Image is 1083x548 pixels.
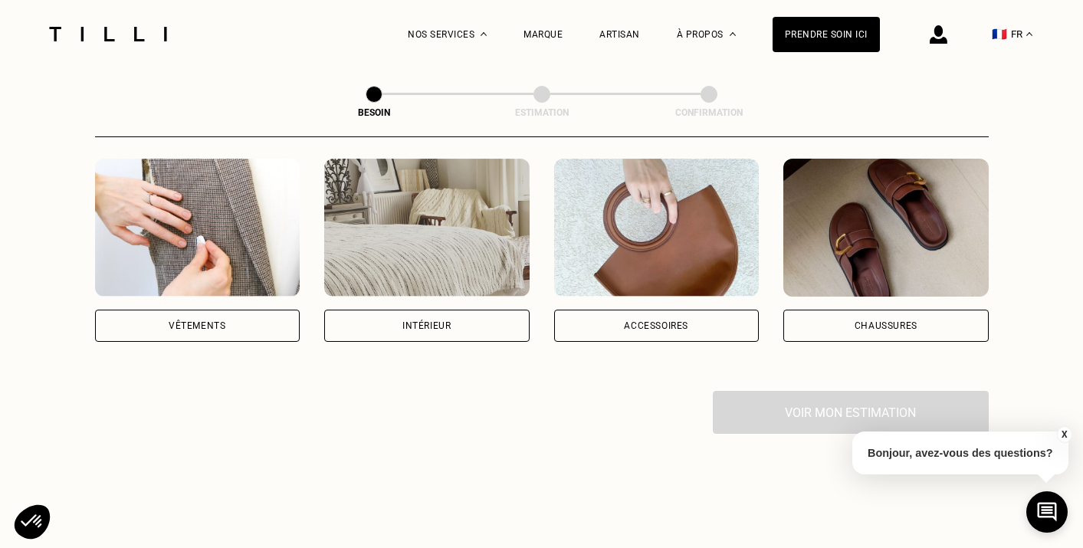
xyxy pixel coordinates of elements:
[992,27,1007,41] span: 🇫🇷
[855,321,917,330] div: Chaussures
[599,29,640,40] a: Artisan
[852,432,1068,474] p: Bonjour, avez-vous des questions?
[730,32,736,36] img: Menu déroulant à propos
[1026,32,1032,36] img: menu déroulant
[402,321,451,330] div: Intérieur
[481,32,487,36] img: Menu déroulant
[95,159,300,297] img: Vêtements
[169,321,225,330] div: Vêtements
[773,17,880,52] a: Prendre soin ici
[632,107,786,118] div: Confirmation
[554,159,760,297] img: Accessoires
[783,159,989,297] img: Chaussures
[324,159,530,297] img: Intérieur
[1056,426,1072,443] button: X
[465,107,619,118] div: Estimation
[44,27,172,41] img: Logo du service de couturière Tilli
[624,321,688,330] div: Accessoires
[930,25,947,44] img: icône connexion
[297,107,451,118] div: Besoin
[523,29,563,40] a: Marque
